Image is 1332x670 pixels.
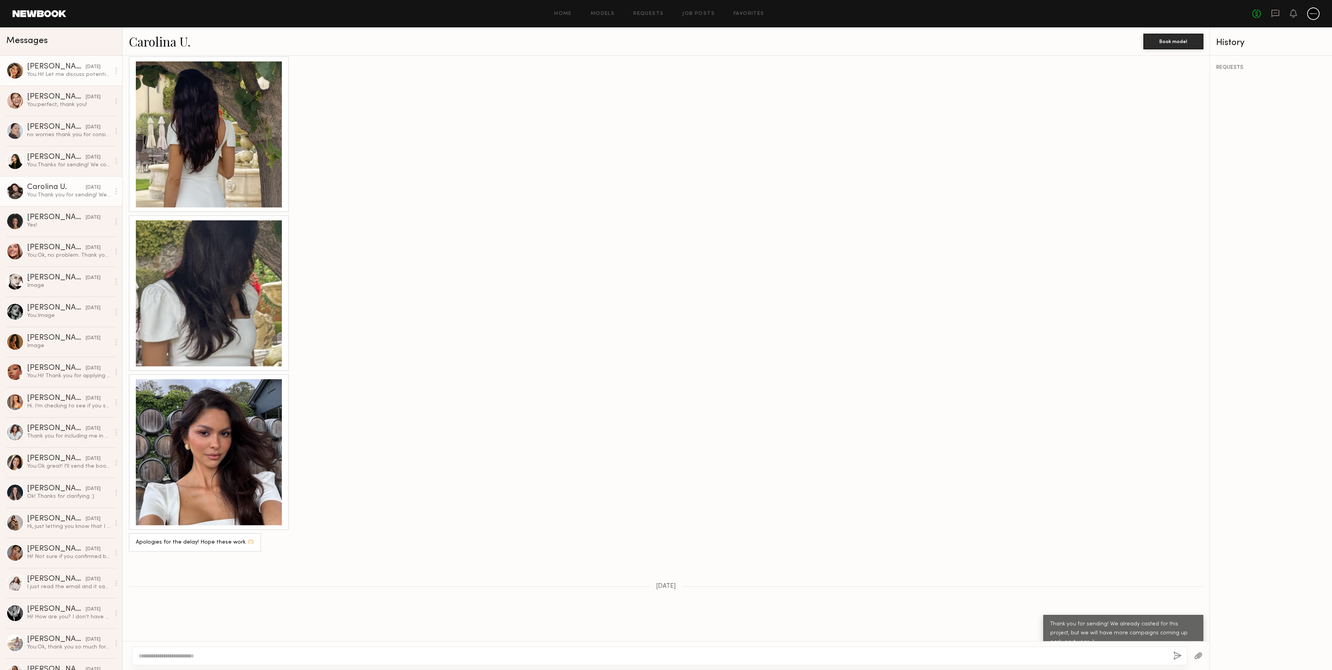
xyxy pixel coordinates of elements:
[1216,38,1326,47] div: History
[86,425,101,432] div: [DATE]
[27,274,86,282] div: [PERSON_NAME]
[86,515,101,523] div: [DATE]
[86,395,101,402] div: [DATE]
[86,244,101,252] div: [DATE]
[27,463,110,470] div: You: Ok great! I'll send the booking through now :)
[27,342,110,349] div: Image
[27,515,86,523] div: [PERSON_NAME]
[136,538,254,547] div: Apologies for the delay! Hope these work 🫶🏻
[27,63,86,71] div: [PERSON_NAME]
[86,214,101,222] div: [DATE]
[27,553,110,560] div: Hi! Not sure if you confirmed bookings already, but wanted to let you know I just got back [DATE]...
[27,545,86,553] div: [PERSON_NAME]
[27,493,110,500] div: Ok! Thanks for clarifying :)
[27,485,86,493] div: [PERSON_NAME]
[27,101,110,108] div: You: perfect, thank you!
[86,576,101,583] div: [DATE]
[27,131,110,139] div: no worries thank you for considering me! i’d love to be considered for future campaigns. if there...
[86,304,101,312] div: [DATE]
[86,365,101,372] div: [DATE]
[27,214,86,222] div: [PERSON_NAME]
[27,364,86,372] div: [PERSON_NAME]
[27,432,110,440] div: Thank you for including me in this fun project!
[591,11,615,16] a: Models
[86,184,101,191] div: [DATE]
[27,372,110,380] div: You: Hi! Thank you for applying to our casting! Can you please send recent photos of your hair fr...
[1143,34,1203,49] button: Book model
[27,184,86,191] div: Carolina U.
[27,312,110,319] div: You: Image
[27,304,86,312] div: [PERSON_NAME]
[27,334,86,342] div: [PERSON_NAME]
[86,124,101,131] div: [DATE]
[86,455,101,463] div: [DATE]
[27,252,110,259] div: You: Ok, no problem. Thank you for getting back to us.
[86,546,101,553] div: [DATE]
[27,605,86,613] div: [PERSON_NAME]
[27,394,86,402] div: [PERSON_NAME]
[1216,65,1326,70] div: REQUESTS
[1143,38,1203,44] a: Book model
[633,11,663,16] a: Requests
[27,636,86,643] div: [PERSON_NAME]
[27,153,86,161] div: [PERSON_NAME]
[86,485,101,493] div: [DATE]
[27,282,110,289] div: Image
[27,191,110,199] div: You: Thank you for sending! We already casted for this project, but we will have more campaigns c...
[682,11,715,16] a: Job Posts
[27,613,110,621] div: Hi! How are you? I don’t have any gray hair! I have natural blonde hair with highlights. I’m base...
[27,455,86,463] div: [PERSON_NAME]
[6,36,48,45] span: Messages
[656,583,676,590] span: [DATE]
[27,643,110,651] div: You: Ok, thank you so much for the reply! :)
[86,154,101,161] div: [DATE]
[129,33,191,50] a: Carolina U.
[86,606,101,613] div: [DATE]
[27,161,110,169] div: You: Thanks for sending! We completed casting for this shoot, but will have more campaigns coming...
[27,402,110,410] div: Hi. I’m checking to see if you still want me to grown out the grays on the side edges for a poten...
[86,94,101,101] div: [DATE]
[734,11,764,16] a: Favorites
[27,71,110,78] div: You: Hi! Let me discuss potential options with the colorist, but she wouldn't be able to color it...
[27,222,110,229] div: Yes!
[86,335,101,342] div: [DATE]
[86,274,101,282] div: [DATE]
[27,523,110,530] div: Hi, just letting you know that I sent over the Hair selfie and intro video. Thank you so much for...
[27,123,86,131] div: [PERSON_NAME]
[27,244,86,252] div: [PERSON_NAME]
[27,425,86,432] div: [PERSON_NAME]
[554,11,572,16] a: Home
[27,583,110,591] div: I just read the email and it says the color is more permanent in the two weeks that was said in t...
[1050,620,1196,647] div: Thank you for sending! We already casted for this project, but we will have more campaigns coming...
[86,636,101,643] div: [DATE]
[86,63,101,71] div: [DATE]
[27,575,86,583] div: [PERSON_NAME]
[27,93,86,101] div: [PERSON_NAME]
